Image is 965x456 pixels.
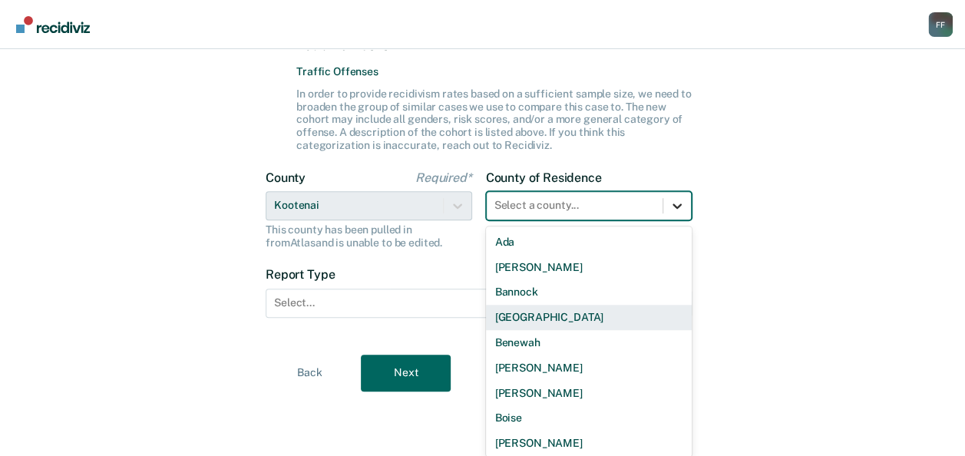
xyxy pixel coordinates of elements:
[361,355,451,392] button: Next
[266,223,472,249] div: This county has been pulled in from Atlas and is unable to be edited.
[486,381,692,406] div: [PERSON_NAME]
[486,405,692,431] div: Boise
[266,267,692,282] label: Report Type
[486,355,692,381] div: [PERSON_NAME]
[486,279,692,305] div: Bannock
[486,305,692,330] div: [GEOGRAPHIC_DATA]
[296,88,692,152] div: In order to provide recidivism rates based on a sufficient sample size, we need to broaden the gr...
[265,355,355,392] button: Back
[486,255,692,280] div: [PERSON_NAME]
[486,170,692,185] label: County of Residence
[266,170,472,185] label: County
[928,12,953,37] button: Profile dropdown button
[486,431,692,456] div: [PERSON_NAME]
[296,65,692,78] span: Traffic Offenses
[928,12,953,37] div: F F
[16,16,90,33] img: Recidiviz
[415,170,472,185] span: Required*
[486,330,692,355] div: Benewah
[486,230,692,255] div: Ada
